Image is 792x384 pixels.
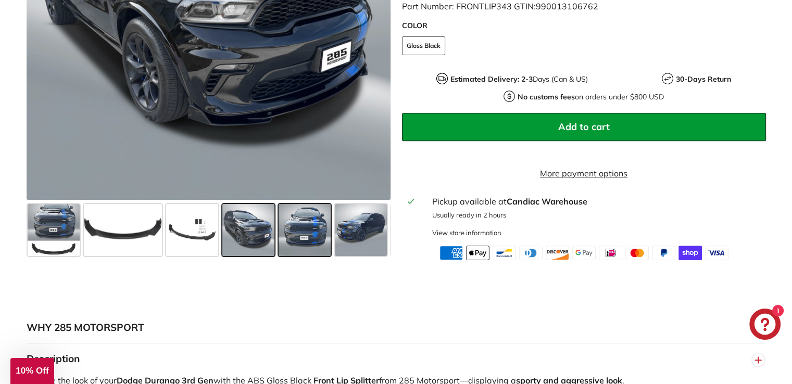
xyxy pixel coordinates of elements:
img: google_pay [572,246,596,260]
img: bancontact [493,246,516,260]
img: diners_club [519,246,543,260]
span: Add to cart [558,121,610,133]
img: discover [546,246,569,260]
p: Usually ready in 2 hours [432,210,759,220]
strong: No customs fees [518,92,575,101]
button: Add to cart [402,113,766,141]
label: COLOR [402,20,766,31]
span: 990013106762 [536,1,598,11]
inbox-online-store-chat: Shopify online store chat [746,309,784,342]
img: ideal [599,246,622,260]
img: shopify_pay [678,246,702,260]
button: WHY 285 MOTORSPORT [27,312,766,343]
img: apple_pay [466,246,489,260]
img: visa [705,246,728,260]
p: on orders under $800 USD [518,92,664,103]
div: View store information [432,228,501,238]
img: american_express [439,246,463,260]
img: paypal [652,246,675,260]
button: Description [27,343,766,375]
strong: Candiac Warehouse [506,196,587,207]
img: master [625,246,649,260]
strong: Estimated Delivery: 2-3 [450,74,533,84]
div: 10% Off [10,358,54,384]
span: Part Number: FRONTLIP343 GTIN: [402,1,598,11]
strong: 30-Days Return [676,74,731,84]
a: More payment options [402,167,766,180]
span: 10% Off [16,366,48,376]
div: Pickup available at [432,195,759,208]
p: Days (Can & US) [450,74,588,85]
